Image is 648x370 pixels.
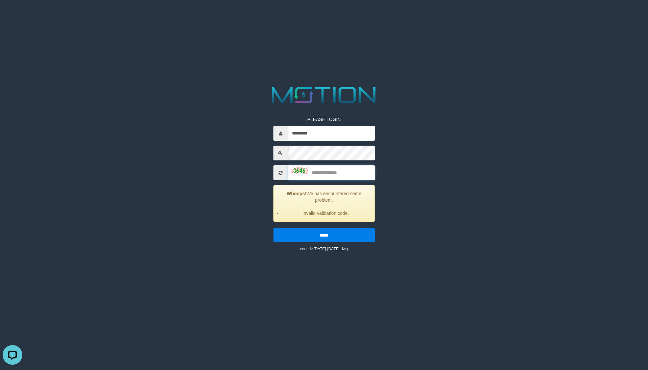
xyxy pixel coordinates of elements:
[273,185,375,222] div: We has encountered some problem.
[273,116,375,123] p: PLEASE LOGIN
[287,191,306,196] strong: Whoops!
[267,84,381,106] img: MOTION_logo.png
[3,3,22,22] button: Open LiveChat chat widget
[291,167,308,174] img: captcha
[282,210,369,216] li: Invalid validation code.
[300,247,348,251] small: code © [DATE]-[DATE] dwg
